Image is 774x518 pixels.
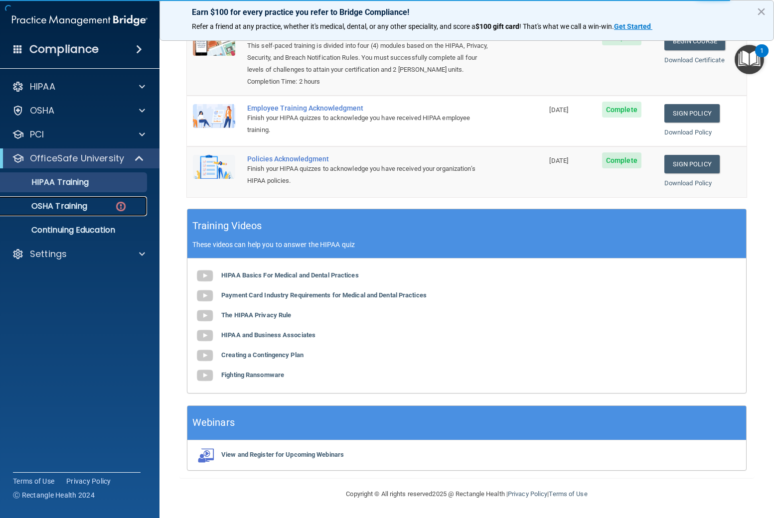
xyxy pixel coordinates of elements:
[247,104,493,112] div: Employee Training Acknowledgment
[12,10,148,30] img: PMB logo
[195,326,215,346] img: gray_youtube_icon.38fcd6cc.png
[6,225,143,235] p: Continuing Education
[30,129,44,140] p: PCI
[30,81,55,93] p: HIPAA
[757,3,766,19] button: Close
[664,179,712,187] a: Download Policy
[30,152,124,164] p: OfficeSafe University
[192,7,742,17] p: Earn $100 for every practice you refer to Bridge Compliance!
[30,105,55,117] p: OSHA
[247,155,493,163] div: Policies Acknowledgment
[221,291,427,299] b: Payment Card Industry Requirements for Medical and Dental Practices
[475,22,519,30] strong: $100 gift card
[602,102,641,118] span: Complete
[247,40,493,76] div: This self-paced training is divided into four (4) modules based on the HIPAA, Privacy, Security, ...
[602,152,641,168] span: Complete
[664,56,725,64] a: Download Certificate
[30,248,67,260] p: Settings
[549,157,568,164] span: [DATE]
[6,177,89,187] p: HIPAA Training
[12,81,145,93] a: HIPAA
[519,22,614,30] span: ! That's what we call a win-win.
[221,351,304,359] b: Creating a Contingency Plan
[192,241,741,249] p: These videos can help you to answer the HIPAA quiz
[549,106,568,114] span: [DATE]
[13,490,95,500] span: Ⓒ Rectangle Health 2024
[735,45,764,74] button: Open Resource Center, 1 new notification
[192,217,262,235] h5: Training Videos
[12,105,145,117] a: OSHA
[247,112,493,136] div: Finish your HIPAA quizzes to acknowledge you have received HIPAA employee training.
[247,76,493,88] div: Completion Time: 2 hours
[195,306,215,326] img: gray_youtube_icon.38fcd6cc.png
[6,201,87,211] p: OSHA Training
[29,42,99,56] h4: Compliance
[221,371,284,379] b: Fighting Ransomware
[221,451,344,458] b: View and Register for Upcoming Webinars
[192,414,235,431] h5: Webinars
[195,346,215,366] img: gray_youtube_icon.38fcd6cc.png
[12,152,145,164] a: OfficeSafe University
[549,34,568,41] span: [DATE]
[12,248,145,260] a: Settings
[614,22,651,30] strong: Get Started
[508,490,547,498] a: Privacy Policy
[221,311,291,319] b: The HIPAA Privacy Rule
[664,155,720,173] a: Sign Policy
[664,129,712,136] a: Download Policy
[195,286,215,306] img: gray_youtube_icon.38fcd6cc.png
[192,22,475,30] span: Refer a friend at any practice, whether it's medical, dental, or any other speciality, and score a
[195,366,215,386] img: gray_youtube_icon.38fcd6cc.png
[549,490,587,498] a: Terms of Use
[195,448,215,463] img: webinarIcon.c7ebbf15.png
[12,129,145,140] a: PCI
[221,331,315,339] b: HIPAA and Business Associates
[760,51,764,64] div: 1
[247,163,493,187] div: Finish your HIPAA quizzes to acknowledge you have received your organization’s HIPAA policies.
[66,476,111,486] a: Privacy Policy
[221,271,359,279] b: HIPAA Basics For Medical and Dental Practices
[285,478,649,510] div: Copyright © All rights reserved 2025 @ Rectangle Health | |
[664,32,725,50] a: Begin Course
[195,266,215,286] img: gray_youtube_icon.38fcd6cc.png
[115,200,127,213] img: danger-circle.6113f641.png
[614,22,652,30] a: Get Started
[664,104,720,123] a: Sign Policy
[13,476,54,486] a: Terms of Use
